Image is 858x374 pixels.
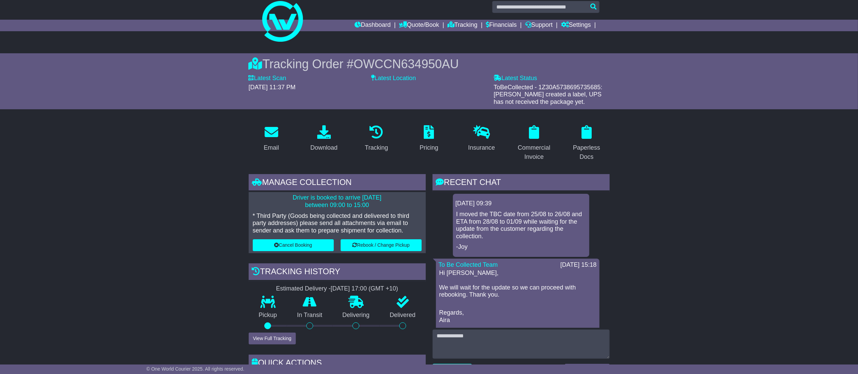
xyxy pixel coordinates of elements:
div: Pricing [420,143,438,152]
div: Manage collection [249,174,426,192]
a: Support [525,20,553,31]
a: Insurance [464,123,499,155]
div: Download [310,143,338,152]
span: OWCCN634950AU [354,57,459,71]
a: Settings [561,20,591,31]
div: Tracking [365,143,388,152]
div: RECENT CHAT [433,174,610,192]
label: Latest Location [371,75,416,82]
button: Rebook / Change Pickup [341,239,422,251]
a: Download [306,123,342,155]
div: [DATE] 09:39 [456,200,587,207]
span: [DATE] 11:37 PM [249,84,296,91]
a: Email [259,123,283,155]
span: © One World Courier 2025. All rights reserved. [147,366,245,372]
div: Tracking history [249,263,426,282]
a: To Be Collected Team [439,261,498,268]
label: Latest Status [494,75,537,82]
a: Paperless Docs [564,123,610,164]
a: Tracking [360,123,392,155]
a: Pricing [415,123,443,155]
p: Delivered [380,312,426,319]
a: Tracking [447,20,477,31]
a: Financials [486,20,517,31]
div: Tracking Order # [249,57,610,71]
p: I moved the TBC date from 25/08 to 26/08 and ETA from 28/08 to 01/09 while waiting for the update... [456,211,586,240]
span: ToBeCollected - 1Z30A5738695735685: [PERSON_NAME] created a label, UPS has not received the packa... [494,84,602,105]
p: -Joy [456,243,586,251]
div: Quick Actions [249,355,426,373]
a: Dashboard [355,20,391,31]
div: Estimated Delivery - [249,285,426,293]
div: Commercial Invoice [516,143,553,162]
p: * Third Party (Goods being collected and delivered to third party addresses) please send all atta... [253,212,422,235]
p: Hi [PERSON_NAME], We will wait for the update so we can proceed with rebooking. Thank you. [439,269,596,306]
div: Email [264,143,279,152]
p: Regards, Aira [439,309,596,324]
label: Latest Scan [249,75,286,82]
div: [DATE] 17:00 (GMT +10) [331,285,398,293]
div: Insurance [468,143,495,152]
p: In Transit [287,312,332,319]
button: Cancel Booking [253,239,334,251]
button: View Full Tracking [249,333,296,344]
a: Quote/Book [399,20,439,31]
p: Delivering [332,312,380,319]
div: Paperless Docs [568,143,605,162]
a: Commercial Invoice [511,123,557,164]
div: [DATE] 15:18 [560,261,597,269]
p: Pickup [249,312,287,319]
p: Driver is booked to arrive [DATE] between 09:00 to 15:00 [253,194,422,209]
